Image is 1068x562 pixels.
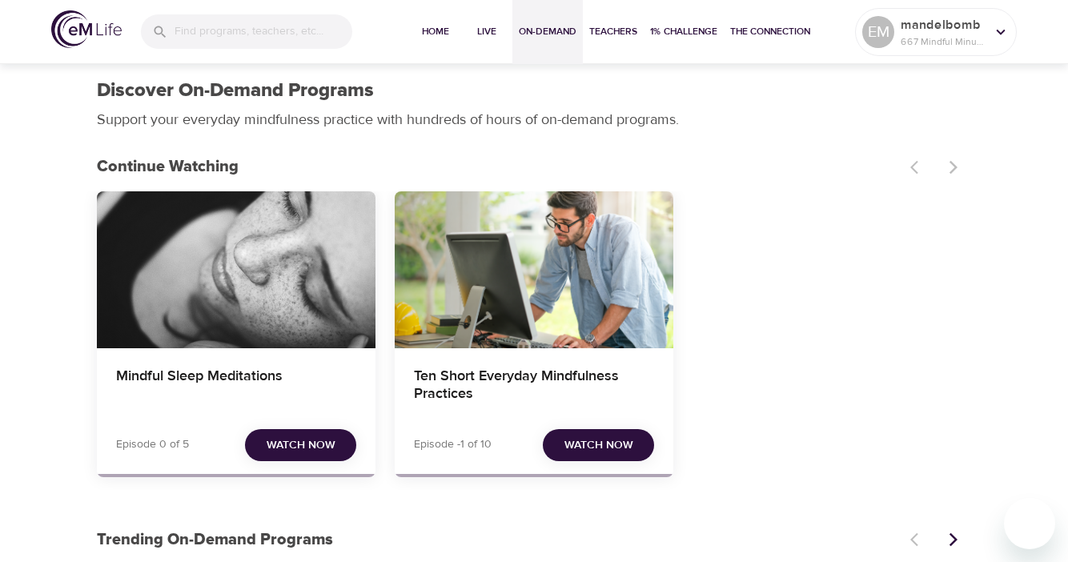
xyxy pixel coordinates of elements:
[97,79,374,102] h1: Discover On-Demand Programs
[175,14,352,49] input: Find programs, teachers, etc...
[543,429,654,462] button: Watch Now
[245,429,356,462] button: Watch Now
[936,522,971,557] button: Next items
[51,10,122,48] img: logo
[414,367,654,406] h4: Ten Short Everyday Mindfulness Practices
[862,16,894,48] div: EM
[97,528,901,552] p: Trending On-Demand Programs
[97,109,697,130] p: Support your everyday mindfulness practice with hundreds of hours of on-demand programs.
[416,23,455,40] span: Home
[468,23,506,40] span: Live
[116,436,189,453] p: Episode 0 of 5
[97,158,901,176] h3: Continue Watching
[564,436,633,456] span: Watch Now
[395,191,673,348] button: Ten Short Everyday Mindfulness Practices
[267,436,335,456] span: Watch Now
[901,34,986,49] p: 667 Mindful Minutes
[730,23,810,40] span: The Connection
[116,367,356,406] h4: Mindful Sleep Meditations
[589,23,637,40] span: Teachers
[1004,498,1055,549] iframe: Button to launch messaging window
[414,436,492,453] p: Episode -1 of 10
[901,15,986,34] p: mandelbomb
[519,23,576,40] span: On-Demand
[650,23,717,40] span: 1% Challenge
[97,191,375,348] button: Mindful Sleep Meditations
